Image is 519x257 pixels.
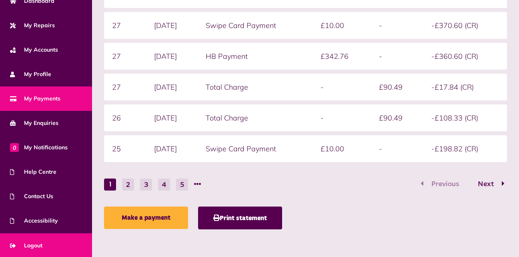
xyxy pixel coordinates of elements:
[198,12,313,39] td: Swipe Card Payment
[371,104,424,131] td: £90.49
[10,241,42,250] span: Logout
[10,143,19,152] span: 0
[313,135,371,162] td: £10.00
[198,207,282,229] button: Print statement
[140,179,152,191] button: Go to page 3
[104,74,146,100] td: 27
[198,135,313,162] td: Swipe Card Payment
[423,74,507,100] td: -£17.84 (CR)
[313,43,371,70] td: £342.76
[104,12,146,39] td: 27
[198,43,313,70] td: HB Payment
[122,179,134,191] button: Go to page 2
[146,43,198,70] td: [DATE]
[371,135,424,162] td: -
[10,217,58,225] span: Accessibility
[313,12,371,39] td: £10.00
[469,179,507,190] button: Go to page 2
[313,104,371,131] td: -
[472,181,500,188] span: Next
[158,179,170,191] button: Go to page 4
[10,143,68,152] span: My Notifications
[10,21,55,30] span: My Repairs
[423,135,507,162] td: -£198.82 (CR)
[176,179,188,191] button: Go to page 5
[198,104,313,131] td: Total Charge
[10,70,51,78] span: My Profile
[10,119,58,127] span: My Enquiries
[371,43,424,70] td: -
[146,104,198,131] td: [DATE]
[10,192,53,201] span: Contact Us
[371,12,424,39] td: -
[104,207,188,229] a: Make a payment
[198,74,313,100] td: Total Charge
[10,168,56,176] span: Help Centre
[146,74,198,100] td: [DATE]
[104,104,146,131] td: 26
[104,43,146,70] td: 27
[10,94,60,103] span: My Payments
[423,104,507,131] td: -£108.33 (CR)
[10,46,58,54] span: My Accounts
[146,135,198,162] td: [DATE]
[104,135,146,162] td: 25
[146,12,198,39] td: [DATE]
[423,12,507,39] td: -£370.60 (CR)
[371,74,424,100] td: £90.49
[313,74,371,100] td: -
[423,43,507,70] td: -£360.60 (CR)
